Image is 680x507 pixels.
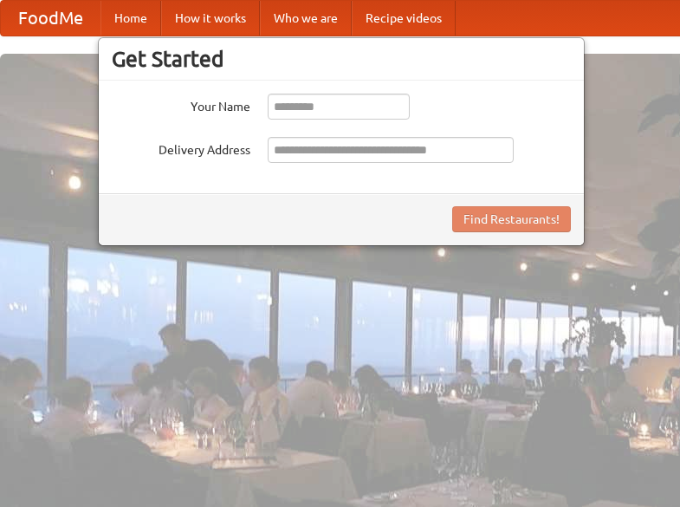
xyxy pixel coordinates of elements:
[100,1,161,36] a: Home
[260,1,352,36] a: Who we are
[1,1,100,36] a: FoodMe
[161,1,260,36] a: How it works
[452,206,571,232] button: Find Restaurants!
[352,1,456,36] a: Recipe videos
[112,46,571,72] h3: Get Started
[112,94,250,115] label: Your Name
[112,137,250,159] label: Delivery Address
